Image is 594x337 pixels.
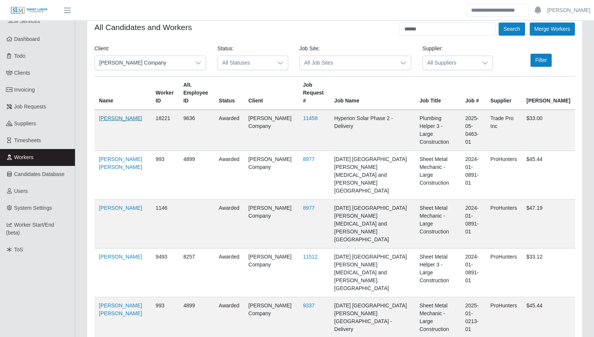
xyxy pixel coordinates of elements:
td: Sheet Metal Mechanic - Large Construction [415,151,461,200]
td: Sheet Metal Mechanic - Large Construction [415,200,461,248]
span: ToS [14,247,23,253]
td: ProHunters [486,248,522,297]
label: Supplier: [422,45,443,53]
label: Client: [94,45,109,53]
td: Trade Pro Inc [486,110,522,151]
span: Todo [14,53,25,59]
td: awarded [214,110,244,151]
span: All Job Sites [300,56,396,70]
td: [PERSON_NAME] Company [244,151,299,200]
td: [DATE] [GEOGRAPHIC_DATA][PERSON_NAME][MEDICAL_DATA] and [PERSON_NAME][GEOGRAPHIC_DATA] [330,200,415,248]
th: Alt. Employee ID [179,77,214,110]
th: [PERSON_NAME] [522,77,575,110]
button: Merge Workers [530,23,575,36]
th: Name [94,77,151,110]
td: [PERSON_NAME] Company [244,110,299,151]
a: [PERSON_NAME] [PERSON_NAME] [99,156,142,170]
th: Job # [461,77,486,110]
td: 1146 [151,200,179,248]
td: 2025-05-0463-01 [461,110,486,151]
td: awarded [214,200,244,248]
img: SLM Logo [10,6,48,15]
span: Invoicing [14,87,35,93]
th: Worker ID [151,77,179,110]
a: 9337 [303,302,314,308]
span: System Settings [14,205,52,211]
td: [DATE] [GEOGRAPHIC_DATA][PERSON_NAME][MEDICAL_DATA] and [PERSON_NAME][GEOGRAPHIC_DATA] [330,151,415,200]
span: Lee Company [95,56,191,70]
a: [PERSON_NAME] [547,6,590,14]
td: 18221 [151,110,179,151]
a: 8977 [303,205,314,211]
th: Job Request # [298,77,329,110]
td: 993 [151,151,179,200]
span: Clients [14,70,30,76]
td: awarded [214,151,244,200]
a: [PERSON_NAME] [PERSON_NAME] [99,302,142,316]
a: [PERSON_NAME] [99,205,142,211]
td: 9493 [151,248,179,297]
span: All Statuses [218,56,273,70]
td: Hyperion Solar Phase 2 - Delivery [330,110,415,151]
td: ProHunters [486,200,522,248]
td: 2024-01-0891-01 [461,200,486,248]
td: 4899 [179,151,214,200]
td: $33.12 [522,248,575,297]
span: All Suppliers [423,56,478,70]
span: Users [14,188,28,194]
td: $33.00 [522,110,575,151]
span: SLM Services [7,18,40,24]
label: Job Site: [299,45,320,53]
td: [PERSON_NAME] Company [244,200,299,248]
td: 8257 [179,248,214,297]
input: Search [466,4,528,17]
label: Status: [217,45,234,53]
th: Supplier [486,77,522,110]
h4: All Candidates and Workers [94,23,192,32]
th: Job Title [415,77,461,110]
th: Status [214,77,244,110]
span: Workers [14,154,34,160]
td: [DATE] [GEOGRAPHIC_DATA][PERSON_NAME][MEDICAL_DATA] and [PERSON_NAME][GEOGRAPHIC_DATA] [330,248,415,297]
a: 11512 [303,254,317,260]
td: ProHunters [486,151,522,200]
span: Job Requests [14,104,46,110]
th: Client [244,77,299,110]
span: Timesheets [14,137,41,143]
td: 2024-01-0891-01 [461,151,486,200]
td: 2024-01-0891-01 [461,248,486,297]
td: 9636 [179,110,214,151]
a: 8977 [303,156,314,162]
td: $47.19 [522,200,575,248]
button: Filter [530,54,552,67]
th: Job Name [330,77,415,110]
td: $45.44 [522,151,575,200]
span: Candidates Database [14,171,65,177]
td: awarded [214,248,244,297]
span: Suppliers [14,120,36,126]
span: Worker Start/End (beta) [6,222,54,236]
a: 11458 [303,115,317,121]
a: [PERSON_NAME] [99,115,142,121]
a: [PERSON_NAME] [99,254,142,260]
td: Plumbing Helper 3 - Large Construction [415,110,461,151]
td: [PERSON_NAME] Company [244,248,299,297]
button: Search [498,23,525,36]
td: Sheet Metal Helper 3 - Large Construction [415,248,461,297]
span: Dashboard [14,36,40,42]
